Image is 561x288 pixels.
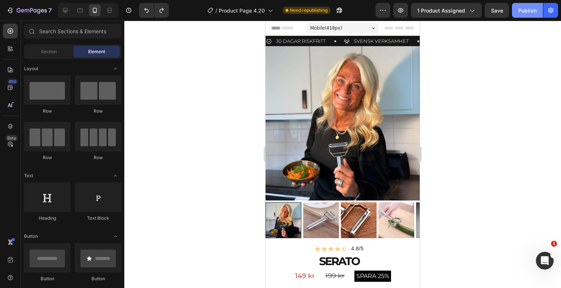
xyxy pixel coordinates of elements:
div: 450 [7,79,18,85]
button: Save [485,3,509,18]
span: Toggle open [110,170,121,182]
span: Element [88,48,105,55]
span: Toggle open [110,63,121,75]
span: / [215,7,217,14]
div: Button [75,275,121,282]
div: Row [75,154,121,161]
div: Heading [24,215,70,222]
button: 1 product assigned [411,3,482,18]
span: Product Page 4.20 [219,7,265,14]
span: Save [491,7,503,14]
span: Need republishing [290,7,328,14]
iframe: Design area [266,21,420,288]
span: Button [24,233,38,240]
button: 7 [3,3,55,18]
span: 1 [551,241,557,247]
span: Toggle open [110,230,121,242]
div: Beta [6,135,18,141]
div: Row [24,108,70,114]
div: Button [24,275,70,282]
input: Search Sections & Elements [24,24,121,38]
div: Undo/Redo [139,3,169,18]
span: Section [41,48,57,55]
div: Text Block [75,215,121,222]
p: 7 [48,6,52,15]
span: Text [24,172,33,179]
div: Publish [518,7,537,14]
button: Publish [512,3,543,18]
div: Row [75,108,121,114]
iframe: Intercom live chat [536,252,554,270]
span: Layout [24,65,38,72]
span: 1 product assigned [417,7,465,14]
div: Row [24,154,70,161]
